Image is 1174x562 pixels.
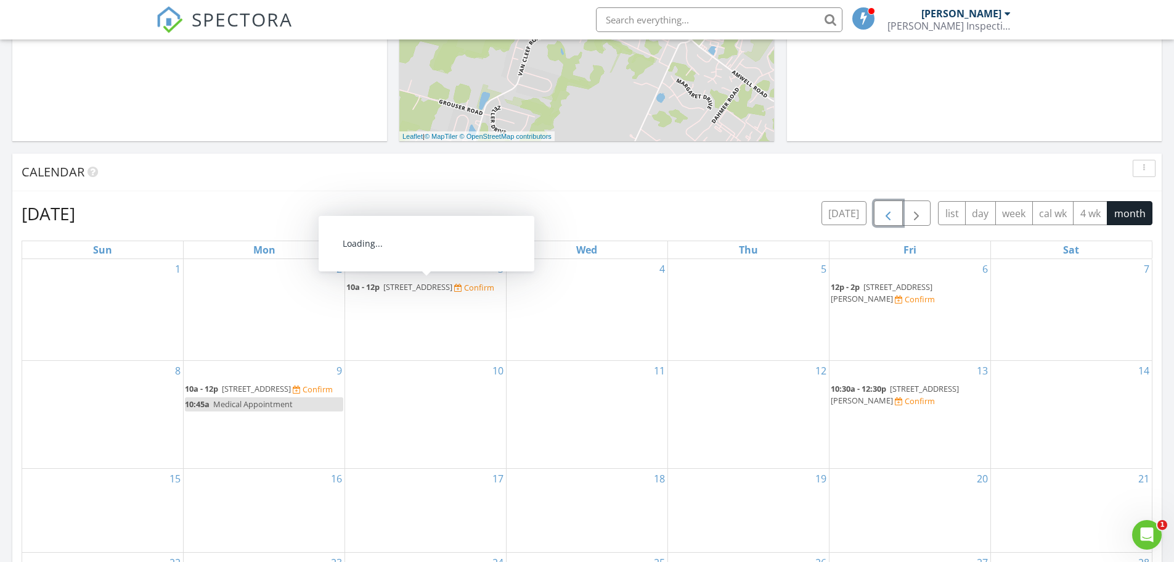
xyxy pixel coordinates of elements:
a: Leaflet [402,133,423,140]
div: Confirm [464,283,494,292]
a: Confirm [293,384,333,395]
a: 10a - 12p [STREET_ADDRESS] Confirm [185,382,343,397]
button: week [995,201,1033,225]
a: Go to December 5, 2024 [818,259,829,279]
td: Go to December 15, 2024 [22,469,184,553]
td: Go to December 8, 2024 [22,360,184,469]
button: month [1107,201,1152,225]
a: Friday [901,241,919,258]
span: Medical Appointment [213,399,293,410]
td: Go to December 13, 2024 [829,360,990,469]
span: 1 [1157,520,1167,530]
td: Go to December 11, 2024 [507,360,668,469]
a: Saturday [1061,241,1082,258]
iframe: Intercom live chat [1132,520,1162,550]
button: 4 wk [1073,201,1107,225]
span: 10:30a - 12:30p [831,383,886,394]
button: Previous month [874,200,903,226]
td: Go to December 6, 2024 [829,259,990,360]
a: 10a - 12p [STREET_ADDRESS] [185,383,293,394]
a: Go to December 17, 2024 [490,469,506,489]
a: Sunday [91,241,115,258]
a: Go to December 16, 2024 [328,469,344,489]
a: Confirm [454,282,494,294]
a: Monday [251,241,278,258]
div: | [399,131,555,142]
a: 10:30a - 12:30p [STREET_ADDRESS][PERSON_NAME] Confirm [831,382,989,408]
td: Go to December 20, 2024 [829,469,990,553]
div: Confirm [905,396,935,406]
td: Go to December 1, 2024 [22,259,184,360]
a: Go to December 10, 2024 [490,361,506,381]
td: Go to December 17, 2024 [345,469,507,553]
a: SPECTORA [156,17,293,43]
button: cal wk [1032,201,1074,225]
a: Confirm [895,294,935,305]
td: Go to December 10, 2024 [345,360,507,469]
a: © MapTiler [425,133,458,140]
a: Go to December 2, 2024 [334,259,344,279]
a: Go to December 12, 2024 [813,361,829,381]
td: Go to December 16, 2024 [184,469,345,553]
td: Go to December 9, 2024 [184,360,345,469]
a: Go to December 21, 2024 [1136,469,1152,489]
div: Confirm [905,294,935,304]
a: Go to December 6, 2024 [980,259,990,279]
button: [DATE] [821,201,866,225]
span: [STREET_ADDRESS] [222,383,291,394]
a: Go to December 13, 2024 [974,361,990,381]
td: Go to December 4, 2024 [507,259,668,360]
input: Search everything... [596,7,842,32]
a: Go to December 1, 2024 [173,259,183,279]
td: Go to December 18, 2024 [507,469,668,553]
span: [STREET_ADDRESS] [383,281,452,292]
span: [STREET_ADDRESS][PERSON_NAME] [831,383,959,406]
a: 10:30a - 12:30p [STREET_ADDRESS][PERSON_NAME] [831,383,959,406]
td: Go to December 21, 2024 [990,469,1152,553]
a: 12p - 2p [STREET_ADDRESS][PERSON_NAME] Confirm [831,280,989,307]
button: day [965,201,996,225]
a: Confirm [895,395,935,407]
a: 10a - 12p [STREET_ADDRESS] [346,281,454,292]
div: Patten Inspections LLC [887,20,1011,32]
div: [PERSON_NAME] [921,7,1001,20]
td: Go to December 12, 2024 [667,360,829,469]
a: Go to December 15, 2024 [167,469,183,489]
span: 10a - 12p [346,281,380,292]
td: Go to December 3, 2024 [345,259,507,360]
a: Tuesday [414,241,437,258]
span: SPECTORA [192,6,293,32]
td: Go to December 7, 2024 [990,259,1152,360]
a: Thursday [736,241,760,258]
a: Go to December 7, 2024 [1141,259,1152,279]
a: Go to December 20, 2024 [974,469,990,489]
span: [STREET_ADDRESS][PERSON_NAME] [831,281,932,304]
button: list [938,201,966,225]
a: Go to December 18, 2024 [651,469,667,489]
a: Go to December 4, 2024 [657,259,667,279]
a: Go to December 9, 2024 [334,361,344,381]
a: 10a - 12p [STREET_ADDRESS] Confirm [346,280,505,295]
a: Go to December 11, 2024 [651,361,667,381]
td: Go to December 19, 2024 [667,469,829,553]
div: Confirm [303,384,333,394]
td: Go to December 5, 2024 [667,259,829,360]
a: Go to December 19, 2024 [813,469,829,489]
td: Go to December 14, 2024 [990,360,1152,469]
span: 10a - 12p [185,383,218,394]
td: Go to December 2, 2024 [184,259,345,360]
span: 12p - 2p [831,281,860,292]
span: 10:45a [185,399,210,410]
span: Calendar [22,163,84,180]
img: The Best Home Inspection Software - Spectora [156,6,183,33]
a: Go to December 3, 2024 [495,259,506,279]
a: © OpenStreetMap contributors [460,133,552,140]
a: 12p - 2p [STREET_ADDRESS][PERSON_NAME] [831,281,932,304]
a: Go to December 8, 2024 [173,361,183,381]
a: Go to December 14, 2024 [1136,361,1152,381]
button: Next month [902,200,931,226]
a: Wednesday [574,241,600,258]
h2: [DATE] [22,201,75,226]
